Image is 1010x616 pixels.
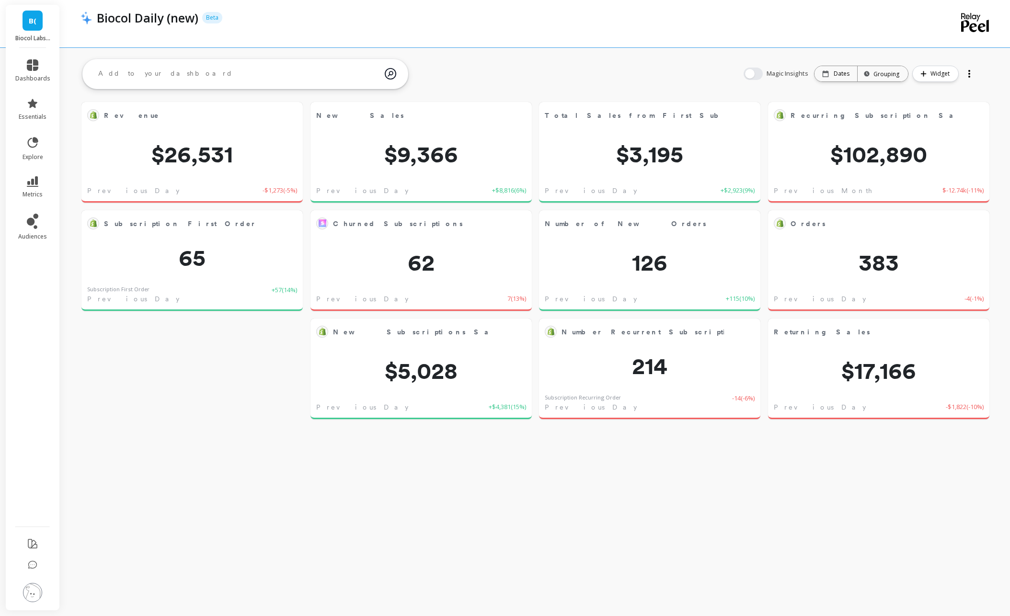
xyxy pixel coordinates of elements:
span: New Subscriptions Sales [333,325,495,339]
p: Biocol Labs (US) [15,34,50,42]
span: Revenue [104,111,160,121]
p: Beta [202,12,222,23]
span: 62 [310,251,532,274]
div: Subscription Recurring Order [545,394,621,402]
p: Biocol Daily (new) [97,10,198,26]
span: Orders [791,219,826,229]
span: $17,166 [768,359,989,382]
span: New Sales [316,109,495,122]
span: $5,028 [310,359,532,382]
span: Subscription First Order [104,219,256,229]
img: magic search icon [385,61,396,87]
span: Number Recurrent Subscription Orders [562,327,788,337]
span: 214 [539,354,760,377]
span: Previous Day [316,186,408,195]
span: Churned Subscriptions [333,217,495,230]
span: 7 ( 13% ) [507,294,526,304]
span: B( [29,15,36,26]
span: Widget [930,69,953,79]
span: 65 [81,246,303,269]
div: Grouping [866,69,899,79]
span: -4 ( -1% ) [964,294,984,304]
span: Previous Day [545,186,637,195]
span: Number Recurrent Subscription Orders [562,325,724,339]
span: +$8,816 ( 6% ) [492,186,526,195]
span: 383 [768,251,989,274]
span: Previous Day [774,294,866,304]
span: Previous Month to Date [774,186,927,195]
span: $-12.74k ( -11% ) [942,186,984,195]
span: Total Sales from First Subscription Orders [545,111,818,121]
span: -$1,822 ( -10% ) [946,402,984,412]
span: +115 ( 10% ) [726,294,755,304]
span: Number of New Orders [545,217,724,230]
img: profile picture [23,583,42,602]
button: Widget [912,66,959,82]
span: Revenue [104,109,266,122]
span: Previous Day [316,294,408,304]
span: Recurring Subscription Sales [791,109,953,122]
span: essentials [19,113,46,121]
span: $3,195 [539,143,760,166]
span: Number of New Orders [545,219,706,229]
img: header icon [80,11,92,24]
span: Previous Day [774,402,866,412]
span: -14 ( -6% ) [732,394,755,412]
span: Previous Day [545,294,637,304]
span: Returning Sales [774,327,870,337]
span: Subscription First Order [104,217,266,230]
span: Total Sales from First Subscription Orders [545,109,724,122]
span: Previous Day [87,186,179,195]
span: Returning Sales [774,325,953,339]
span: $102,890 [768,143,989,166]
span: 126 [539,251,760,274]
span: Orders [791,217,953,230]
span: audiences [18,233,47,240]
span: Recurring Subscription Sales [791,111,973,121]
span: +$4,381 ( 15% ) [489,402,526,412]
span: Churned Subscriptions [333,219,463,229]
span: metrics [23,191,43,198]
p: Dates [834,70,849,78]
span: New Sales [316,111,404,121]
span: Previous Day [545,402,637,412]
span: Magic Insights [767,69,810,79]
span: +$2,923 ( 9% ) [721,186,755,195]
span: $9,366 [310,143,532,166]
div: Subscription First Order [87,285,149,294]
span: -$1,273 ( -5% ) [263,186,297,195]
span: $26,531 [81,143,303,166]
span: explore [23,153,43,161]
span: New Subscriptions Sales [333,327,508,337]
span: Previous Day [87,294,179,304]
span: +57 ( 14% ) [272,285,297,304]
span: dashboards [15,75,50,82]
span: Previous Day [316,402,408,412]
